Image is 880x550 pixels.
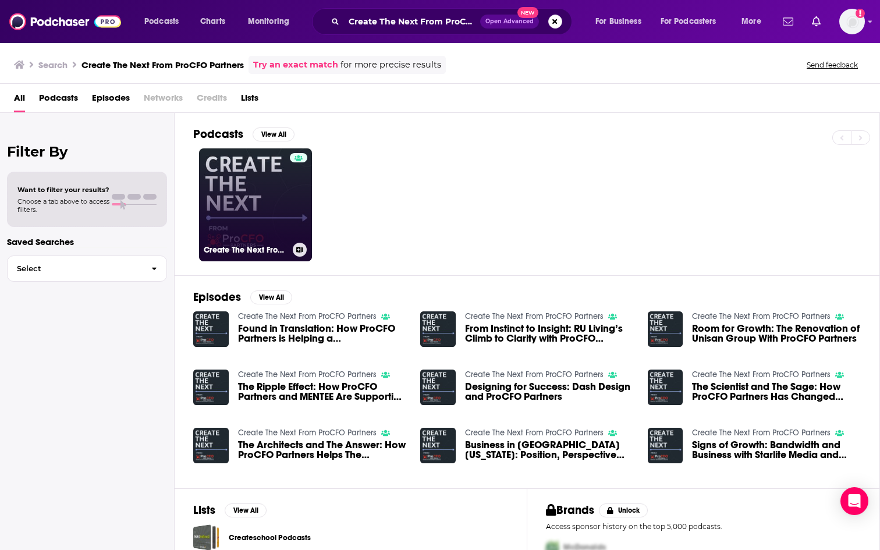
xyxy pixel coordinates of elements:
[225,503,267,517] button: View All
[238,324,407,343] span: Found in Translation: How ProCFO Partners is Helping a [DEMOGRAPHIC_DATA] Family Business Create ...
[778,12,798,31] a: Show notifications dropdown
[81,59,244,70] h3: Create The Next From ProCFO Partners
[248,13,289,30] span: Monitoring
[92,88,130,112] a: Episodes
[204,245,288,255] h3: Create The Next From ProCFO Partners
[595,13,641,30] span: For Business
[485,19,534,24] span: Open Advanced
[420,311,456,347] img: From Instinct to Insight: RU Living’s Climb to Clarity with ProCFO Partners
[480,15,539,29] button: Open AdvancedNew
[238,428,377,438] a: Create The Next From ProCFO Partners
[193,290,292,304] a: EpisodesView All
[420,428,456,463] img: Business in South Florida: Position, Perspective and ProCFO Partners
[661,13,716,30] span: For Podcasters
[692,311,831,321] a: Create The Next From ProCFO Partners
[17,186,109,194] span: Want to filter your results?
[253,58,338,72] a: Try an exact match
[200,13,225,30] span: Charts
[7,143,167,160] h2: Filter By
[238,370,377,379] a: Create The Next From ProCFO Partners
[340,58,441,72] span: for more precise results
[39,88,78,112] span: Podcasts
[807,12,825,31] a: Show notifications dropdown
[238,324,407,343] a: Found in Translation: How ProCFO Partners is Helping a 118 Year Old Family Business Create The Next
[733,12,776,31] button: open menu
[741,13,761,30] span: More
[465,311,604,321] a: Create The Next From ProCFO Partners
[193,503,267,517] a: ListsView All
[839,9,865,34] img: User Profile
[7,236,167,247] p: Saved Searches
[7,256,167,282] button: Select
[653,12,733,31] button: open menu
[323,8,583,35] div: Search podcasts, credits, & more...
[238,382,407,402] a: The Ripple Effect: How ProCFO Partners and MENTEE Are Supporting Connection and Education
[692,382,861,402] a: The Scientist and The Sage: How ProCFO Partners Has Changed Business for Victus Ars
[465,370,604,379] a: Create The Next From ProCFO Partners
[517,7,538,18] span: New
[193,428,229,463] img: The Architects and The Answer: How ProCFO Partners Helps The Alford Group Develop a Visionary Blu...
[465,324,634,343] a: From Instinct to Insight: RU Living’s Climb to Clarity with ProCFO Partners
[17,197,109,214] span: Choose a tab above to access filters.
[420,370,456,405] img: Designing for Success: Dash Design and ProCFO Partners
[839,9,865,34] span: Logged in as nicole.koremenos
[546,503,594,517] h2: Brands
[587,12,656,31] button: open menu
[193,370,229,405] img: The Ripple Effect: How ProCFO Partners and MENTEE Are Supporting Connection and Education
[692,324,861,343] a: Room for Growth: The Renovation of Unisan Group With ProCFO Partners
[193,290,241,304] h2: Episodes
[197,88,227,112] span: Credits
[253,127,294,141] button: View All
[193,127,294,141] a: PodcastsView All
[465,440,634,460] span: Business in [GEOGRAPHIC_DATA][US_STATE]: Position, Perspective and ProCFO Partners
[193,503,215,517] h2: Lists
[238,440,407,460] span: The Architects and The Answer: How ProCFO Partners Helps The [PERSON_NAME] Group Develop a Vision...
[199,148,312,261] a: Create The Next From ProCFO Partners
[250,290,292,304] button: View All
[241,88,258,112] a: Lists
[229,531,311,544] a: Createschool Podcasts
[465,428,604,438] a: Create The Next From ProCFO Partners
[144,13,179,30] span: Podcasts
[136,12,194,31] button: open menu
[648,370,683,405] img: The Scientist and The Sage: How ProCFO Partners Has Changed Business for Victus Ars
[856,9,865,18] svg: Add a profile image
[803,60,861,70] button: Send feedback
[38,59,68,70] h3: Search
[240,12,304,31] button: open menu
[648,428,683,463] img: Signs of Growth: Bandwidth and Business with Starlite Media and ProCFO Partners
[465,440,634,460] a: Business in South Florida: Position, Perspective and ProCFO Partners
[238,311,377,321] a: Create The Next From ProCFO Partners
[144,88,183,112] span: Networks
[14,88,25,112] a: All
[193,311,229,347] img: Found in Translation: How ProCFO Partners is Helping a 118 Year Old Family Business Create The Next
[840,487,868,515] div: Open Intercom Messenger
[692,428,831,438] a: Create The Next From ProCFO Partners
[193,12,232,31] a: Charts
[9,10,121,33] img: Podchaser - Follow, Share and Rate Podcasts
[546,522,861,531] p: Access sponsor history on the top 5,000 podcasts.
[8,265,142,272] span: Select
[692,440,861,460] a: Signs of Growth: Bandwidth and Business with Starlite Media and ProCFO Partners
[839,9,865,34] button: Show profile menu
[238,440,407,460] a: The Architects and The Answer: How ProCFO Partners Helps The Alford Group Develop a Visionary Blu...
[599,503,648,517] button: Unlock
[465,382,634,402] a: Designing for Success: Dash Design and ProCFO Partners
